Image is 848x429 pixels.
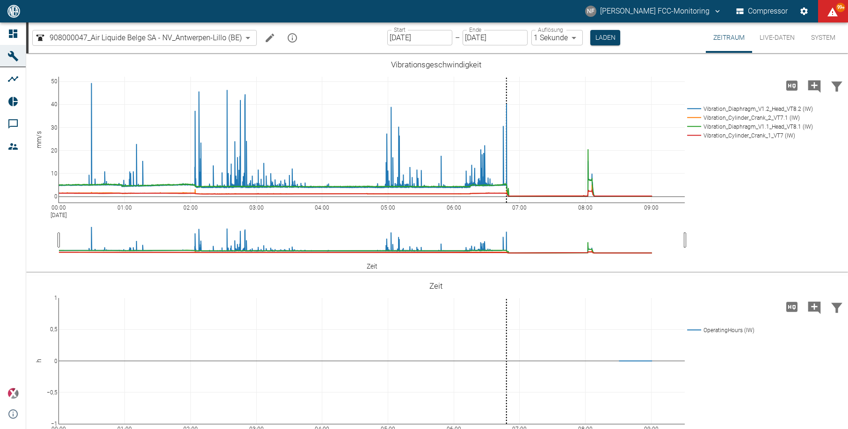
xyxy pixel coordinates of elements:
label: Auflösung [538,26,563,34]
button: fcc-monitoring@neuman-esser.com [584,3,723,20]
span: Hohe Auflösung [781,80,803,89]
a: 908000047_Air Liquide Belge SA - NV_Antwerpen-Lillo (BE) [35,32,242,44]
button: Laden [590,30,620,45]
img: logo [7,5,21,17]
button: Live-Daten [752,22,802,53]
input: DD.MM.YYYY [463,30,528,45]
p: – [455,32,460,43]
span: 908000047_Air Liquide Belge SA - NV_Antwerpen-Lillo (BE) [50,32,242,43]
button: Compressor [734,3,790,20]
button: Daten filtern [826,295,848,319]
button: Kommentar hinzufügen [803,295,826,319]
label: Start [394,26,406,34]
button: System [802,22,844,53]
div: 1 Sekunde [531,30,583,45]
button: Machine bearbeiten [261,29,279,47]
label: Ende [469,26,481,34]
input: DD.MM.YYYY [387,30,452,45]
button: Einstellungen [796,3,812,20]
button: Zeitraum [706,22,752,53]
button: Kommentar hinzufügen [803,73,826,98]
button: mission info [283,29,302,47]
div: NF [585,6,596,17]
span: Hohe Auflösung [781,302,803,311]
span: 99+ [836,3,845,12]
img: Xplore Logo [7,388,19,399]
button: Daten filtern [826,73,848,98]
